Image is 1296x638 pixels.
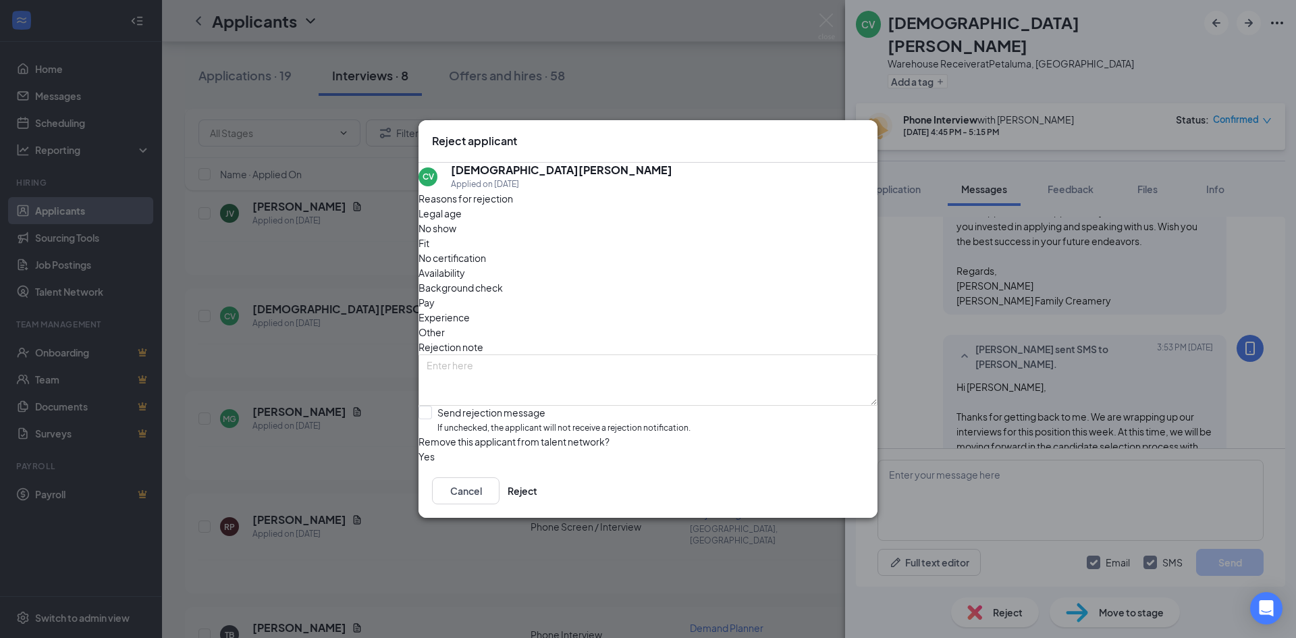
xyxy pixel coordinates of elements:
[418,250,486,265] span: No certification
[432,477,500,504] button: Cancel
[418,221,456,236] span: No show
[1250,592,1282,624] div: Open Intercom Messenger
[418,280,503,295] span: Background check
[418,295,435,310] span: Pay
[418,449,435,464] span: Yes
[418,325,445,340] span: Other
[418,341,483,353] span: Rejection note
[418,435,610,448] span: Remove this applicant from talent network?
[508,477,537,504] button: Reject
[418,265,465,280] span: Availability
[418,206,462,221] span: Legal age
[451,178,672,191] div: Applied on [DATE]
[432,134,517,149] h3: Reject applicant
[451,163,672,178] h5: [DEMOGRAPHIC_DATA][PERSON_NAME]
[423,171,434,182] div: CV
[418,236,429,250] span: Fit
[418,310,470,325] span: Experience
[418,192,513,205] span: Reasons for rejection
